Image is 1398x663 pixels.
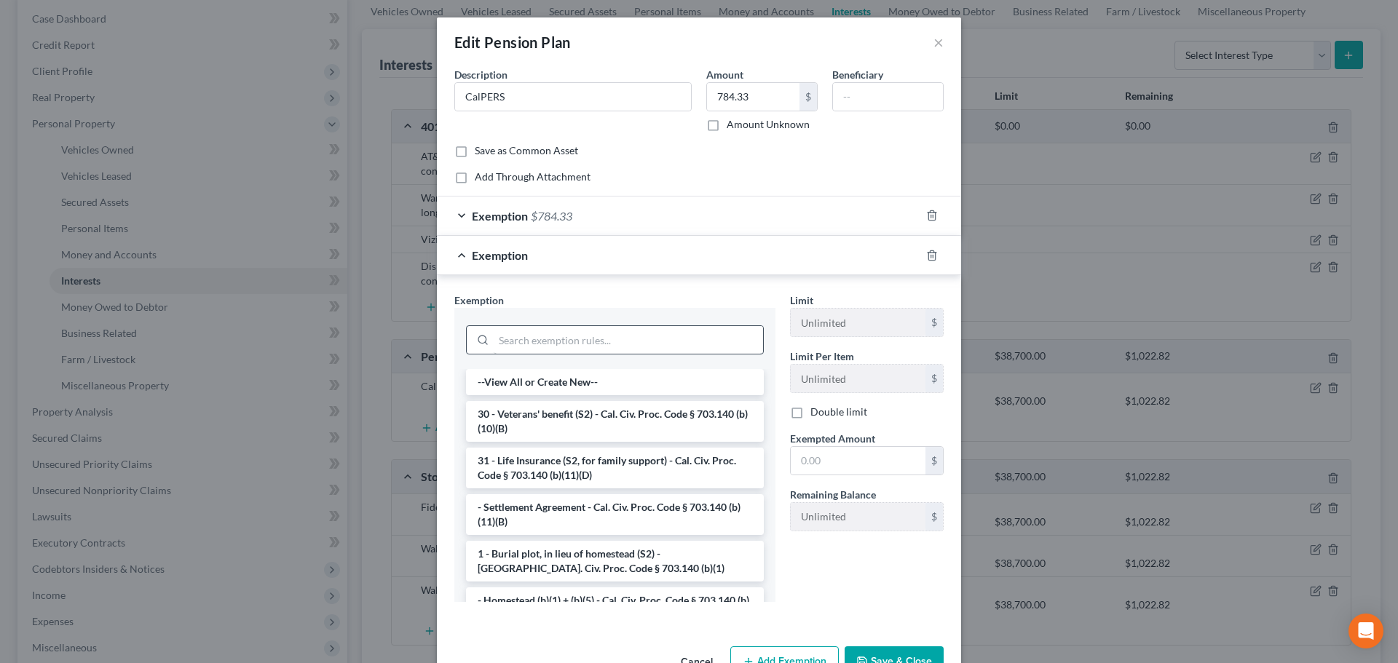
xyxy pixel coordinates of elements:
[475,143,578,158] label: Save as Common Asset
[466,541,764,581] li: 1 - Burial plot, in lieu of homestead (S2) - [GEOGRAPHIC_DATA]. Civ. Proc. Code § 703.140 (b)(1)
[531,209,572,223] span: $784.33
[791,365,925,392] input: --
[494,326,763,354] input: Search exemption rules...
[454,294,504,306] span: Exemption
[1348,614,1383,648] div: Open Intercom Messenger
[707,83,799,111] input: 0.00
[454,32,571,52] div: Edit Pension Plan
[466,587,764,628] li: - Homestead (b)(1) + (b)(5) - Cal. Civ. Proc. Code § 703.140 (b)(1)(b)(5)
[791,447,925,475] input: 0.00
[925,503,943,531] div: $
[790,349,854,364] label: Limit Per Item
[472,248,528,262] span: Exemption
[791,309,925,336] input: --
[466,369,764,395] li: --View All or Create New--
[790,487,876,502] label: Remaining Balance
[791,503,925,531] input: --
[475,170,591,184] label: Add Through Attachment
[790,432,875,445] span: Exempted Amount
[466,494,764,535] li: - Settlement Agreement - Cal. Civ. Proc. Code § 703.140 (b)(11)(B)
[933,33,944,51] button: ×
[925,365,943,392] div: $
[455,83,691,111] input: Describe...
[810,405,867,419] label: Double limit
[466,401,764,442] li: 30 - Veterans' benefit (S2) - Cal. Civ. Proc. Code § 703.140 (b)(10)(B)
[727,117,810,132] label: Amount Unknown
[925,309,943,336] div: $
[790,294,813,306] span: Limit
[832,67,883,82] label: Beneficiary
[925,447,943,475] div: $
[799,83,817,111] div: $
[454,68,508,81] span: Description
[706,67,743,82] label: Amount
[833,83,943,111] input: --
[466,448,764,488] li: 31 - Life Insurance (S2, for family support) - Cal. Civ. Proc. Code § 703.140 (b)(11)(D)
[472,209,528,223] span: Exemption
